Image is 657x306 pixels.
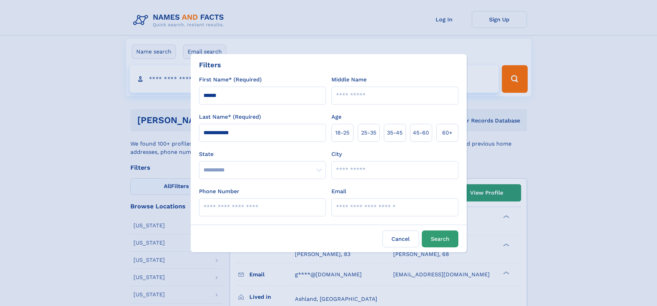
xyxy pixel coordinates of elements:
div: Filters [199,60,221,70]
label: City [331,150,342,158]
label: Last Name* (Required) [199,113,261,121]
label: First Name* (Required) [199,76,262,84]
span: 18‑25 [335,129,349,137]
label: Middle Name [331,76,367,84]
span: 45‑60 [413,129,429,137]
span: 60+ [442,129,452,137]
label: Age [331,113,341,121]
span: 25‑35 [361,129,376,137]
label: Phone Number [199,187,239,196]
button: Search [422,230,458,247]
label: State [199,150,326,158]
label: Cancel [382,230,419,247]
label: Email [331,187,346,196]
span: 35‑45 [387,129,402,137]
